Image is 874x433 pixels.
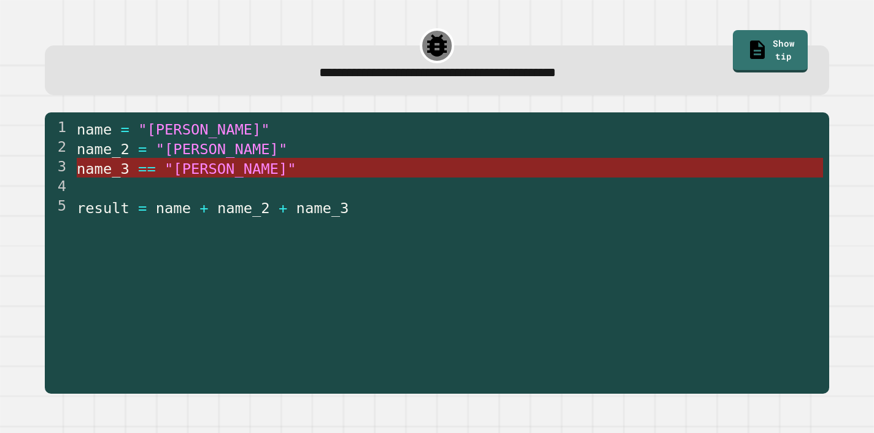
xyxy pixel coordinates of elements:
span: = [138,141,147,158]
span: name [77,121,112,138]
span: = [138,200,147,217]
span: = [120,121,129,138]
span: name_3 [296,200,349,217]
span: == [138,160,156,177]
span: + [279,200,287,217]
span: "[PERSON_NAME]" [155,141,287,158]
div: 3 [45,158,74,177]
div: 1 [45,119,74,138]
span: name_2 [217,200,270,217]
span: "[PERSON_NAME]" [164,160,296,177]
div: 5 [45,197,74,217]
span: "[PERSON_NAME]" [138,121,269,138]
span: result [77,200,130,217]
span: name_3 [77,160,130,177]
div: 2 [45,138,74,158]
span: name_2 [77,141,130,158]
span: + [199,200,208,217]
div: 4 [45,177,74,197]
a: Show tip [733,30,808,72]
span: name [155,200,190,217]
